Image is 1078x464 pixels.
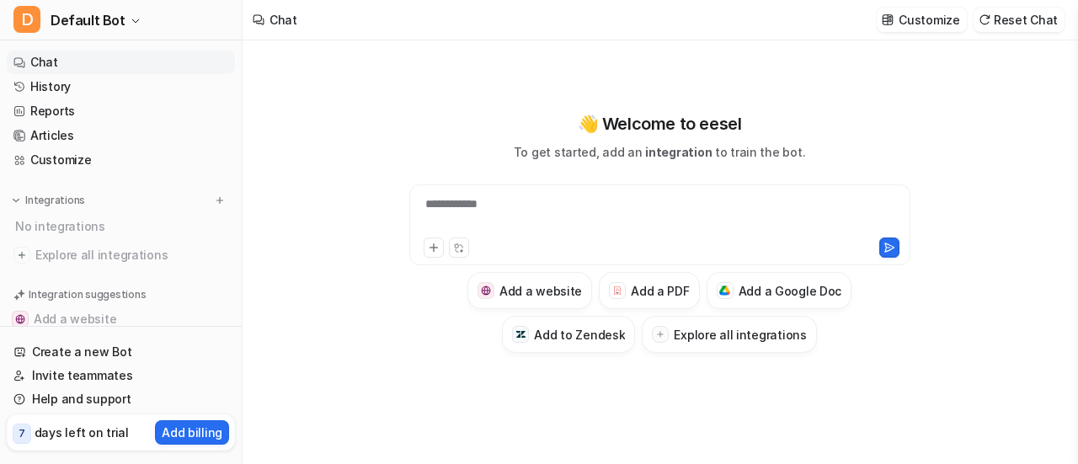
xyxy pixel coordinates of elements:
[35,424,129,441] p: days left on trial
[674,326,806,344] h3: Explore all integrations
[10,212,235,240] div: No integrations
[19,426,25,441] p: 7
[899,11,959,29] p: Customize
[719,285,730,296] img: Add a Google Doc
[25,194,85,207] p: Integrations
[645,145,712,159] span: integration
[481,285,492,296] img: Add a website
[502,316,635,353] button: Add to ZendeskAdd to Zendesk
[599,272,699,309] button: Add a PDFAdd a PDF
[15,314,25,324] img: Add a website
[642,316,816,353] button: Explore all integrations
[35,242,228,269] span: Explore all integrations
[162,424,222,441] p: Add billing
[514,143,805,161] p: To get started, add an to train the bot.
[877,8,966,32] button: Customize
[515,329,526,340] img: Add to Zendesk
[882,13,894,26] img: customize
[534,326,625,344] h3: Add to Zendesk
[7,340,235,364] a: Create a new Bot
[7,124,235,147] a: Articles
[7,364,235,387] a: Invite teammates
[499,282,582,300] h3: Add a website
[7,243,235,267] a: Explore all integrations
[269,11,297,29] div: Chat
[51,8,125,32] span: Default Bot
[7,99,235,123] a: Reports
[467,272,592,309] button: Add a websiteAdd a website
[7,306,235,333] button: Add a websiteAdd a website
[612,285,623,296] img: Add a PDF
[578,111,742,136] p: 👋 Welcome to eesel
[974,8,1065,32] button: Reset Chat
[7,75,235,99] a: History
[13,6,40,33] span: D
[7,387,235,411] a: Help and support
[7,148,235,172] a: Customize
[155,420,229,445] button: Add billing
[739,282,842,300] h3: Add a Google Doc
[7,51,235,74] a: Chat
[214,195,226,206] img: menu_add.svg
[707,272,852,309] button: Add a Google DocAdd a Google Doc
[631,282,689,300] h3: Add a PDF
[979,13,990,26] img: reset
[7,192,90,209] button: Integrations
[29,287,146,302] p: Integration suggestions
[13,247,30,264] img: explore all integrations
[10,195,22,206] img: expand menu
